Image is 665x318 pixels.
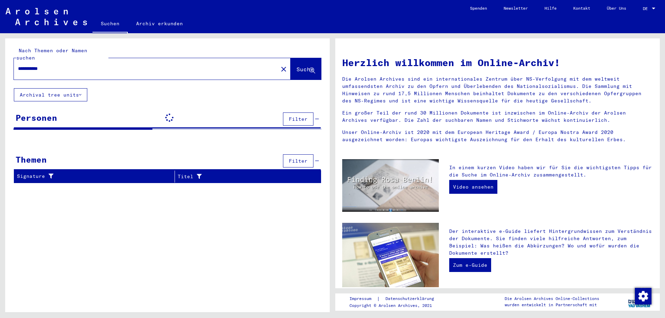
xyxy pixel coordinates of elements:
[296,66,314,73] span: Suche
[277,62,291,76] button: Clear
[342,129,653,143] p: Unser Online-Archiv ist 2020 mit dem European Heritage Award / Europa Nostra Award 2020 ausgezeic...
[16,47,87,61] mat-label: Nach Themen oder Namen suchen
[6,8,87,25] img: Arolsen_neg.svg
[17,171,175,182] div: Signature
[16,111,57,124] div: Personen
[178,171,312,182] div: Titel
[505,302,599,308] p: wurden entwickelt in Partnerschaft mit
[280,65,288,73] mat-icon: close
[342,55,653,70] h1: Herzlich willkommen im Online-Archiv!
[635,288,651,305] img: Zustimmung ändern
[283,112,313,126] button: Filter
[635,288,651,304] div: Zustimmung ändern
[349,295,442,302] div: |
[14,88,87,101] button: Archival tree units
[17,173,166,180] div: Signature
[16,153,47,166] div: Themen
[92,15,128,33] a: Suchen
[342,109,653,124] p: Ein großer Teil der rund 30 Millionen Dokumente ist inzwischen im Online-Archiv der Arolsen Archi...
[380,295,442,302] a: Datenschutzerklärung
[291,58,321,80] button: Suche
[342,159,439,212] img: video.jpg
[342,223,439,287] img: eguide.jpg
[449,228,653,257] p: Der interaktive e-Guide liefert Hintergrundwissen zum Verständnis der Dokumente. Sie finden viele...
[449,258,491,272] a: Zum e-Guide
[505,296,599,302] p: Die Arolsen Archives Online-Collections
[128,15,191,32] a: Archiv erkunden
[349,302,442,309] p: Copyright © Arolsen Archives, 2021
[342,75,653,105] p: Die Arolsen Archives sind ein internationales Zentrum über NS-Verfolgung mit dem weltweit umfasse...
[349,295,377,302] a: Impressum
[283,154,313,167] button: Filter
[289,158,308,164] span: Filter
[178,173,304,180] div: Titel
[643,6,650,11] span: DE
[449,164,653,179] p: In einem kurzen Video haben wir für Sie die wichtigsten Tipps für die Suche im Online-Archiv zusa...
[449,180,497,194] a: Video ansehen
[627,293,653,310] img: yv_logo.png
[289,116,308,122] span: Filter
